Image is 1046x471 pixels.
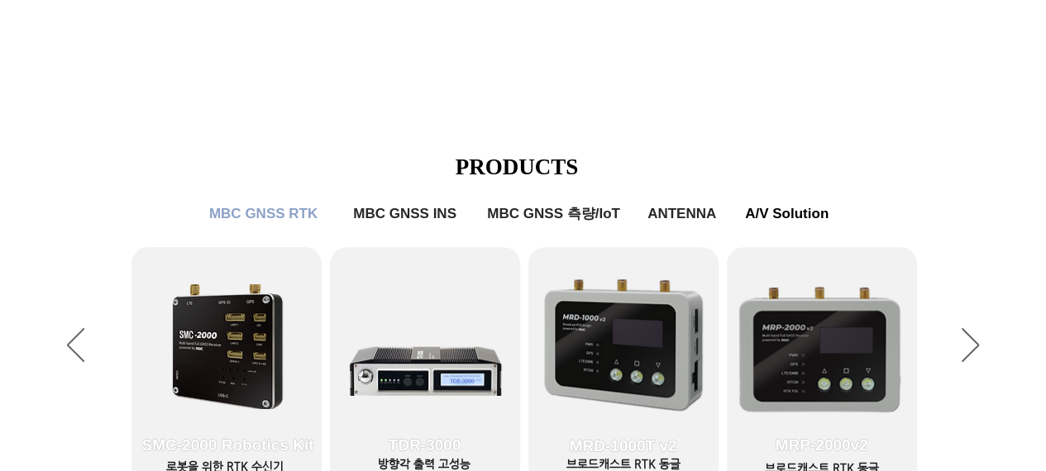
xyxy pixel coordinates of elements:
[456,155,579,179] span: PRODUCTS
[142,436,314,454] span: SMC-2000 Robotics Kit
[67,328,84,364] button: 이전
[343,197,467,231] a: MBC GNSS INS
[475,197,633,231] a: MBC GNSS 측량/IoT
[745,206,829,222] span: A/V Solution
[647,206,716,222] span: ANTENNA
[641,197,724,231] a: ANTENNA
[389,436,461,454] span: TDR-3000
[487,204,620,223] span: MBC GNSS 측량/IoT
[733,197,841,231] a: A/V Solution
[198,197,330,231] a: MBC GNSS RTK
[856,400,1046,471] iframe: Wix Chat
[570,437,677,455] span: MRD-1000T v2
[776,436,868,454] span: MRP-2000v2
[209,206,318,222] span: MBC GNSS RTK
[353,206,456,222] span: MBC GNSS INS
[962,328,979,364] button: 다음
